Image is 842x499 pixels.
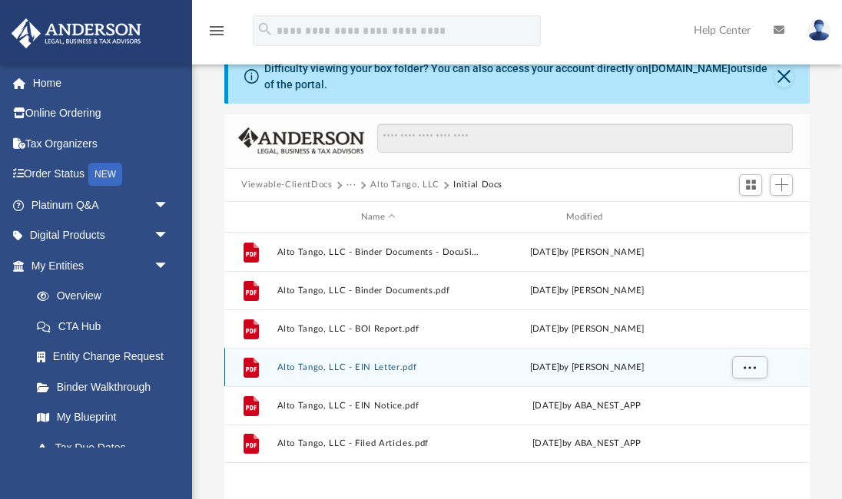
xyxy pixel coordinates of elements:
[807,19,830,41] img: User Pic
[22,311,192,342] a: CTA Hub
[277,247,479,257] button: Alto Tango, LLC - Binder Documents - DocuSigned.pdf
[11,128,192,159] a: Tax Organizers
[277,401,479,411] button: Alto Tango, LLC - EIN Notice.pdf
[453,178,502,192] button: Initial Docs
[770,174,793,196] button: Add
[695,210,803,224] div: id
[22,432,192,463] a: Tax Due Dates
[154,220,184,252] span: arrow_drop_down
[231,210,270,224] div: id
[11,98,192,129] a: Online Ordering
[11,68,192,98] a: Home
[370,178,439,192] button: Alto Tango, LLC
[277,324,479,334] button: Alto Tango, LLC - BOI Report.pdf
[346,178,356,192] button: ···
[277,362,479,372] button: Alto Tango, LLC - EIN Letter.pdf
[88,163,122,186] div: NEW
[22,281,192,312] a: Overview
[277,286,479,296] button: Alto Tango, LLC - Binder Documents.pdf
[22,402,184,433] a: My Blueprint
[486,210,688,224] div: Modified
[486,284,688,298] div: [DATE] by [PERSON_NAME]
[11,250,192,281] a: My Entitiesarrow_drop_down
[486,322,688,336] div: [DATE] by [PERSON_NAME]
[739,174,762,196] button: Switch to Grid View
[732,356,767,379] button: More options
[486,246,688,259] div: [DATE] by [PERSON_NAME]
[207,29,226,40] a: menu
[154,190,184,221] span: arrow_drop_down
[241,178,332,192] button: Viewable-ClientDocs
[11,220,192,251] a: Digital Productsarrow_drop_down
[22,372,192,402] a: Binder Walkthrough
[277,210,479,224] div: Name
[377,124,793,153] input: Search files and folders
[11,159,192,190] a: Order StatusNEW
[154,250,184,282] span: arrow_drop_down
[257,21,273,38] i: search
[11,190,192,220] a: Platinum Q&Aarrow_drop_down
[207,21,226,40] i: menu
[486,438,688,451] div: [DATE] by ABA_NEST_APP
[7,18,146,48] img: Anderson Advisors Platinum Portal
[264,61,774,93] div: Difficulty viewing your box folder? You can also access your account directly on outside of the p...
[486,361,688,375] div: [DATE] by [PERSON_NAME]
[774,66,794,88] button: Close
[648,62,731,74] a: [DOMAIN_NAME]
[486,399,688,413] div: [DATE] by ABA_NEST_APP
[277,439,479,449] button: Alto Tango, LLC - Filed Articles.pdf
[22,342,192,372] a: Entity Change Request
